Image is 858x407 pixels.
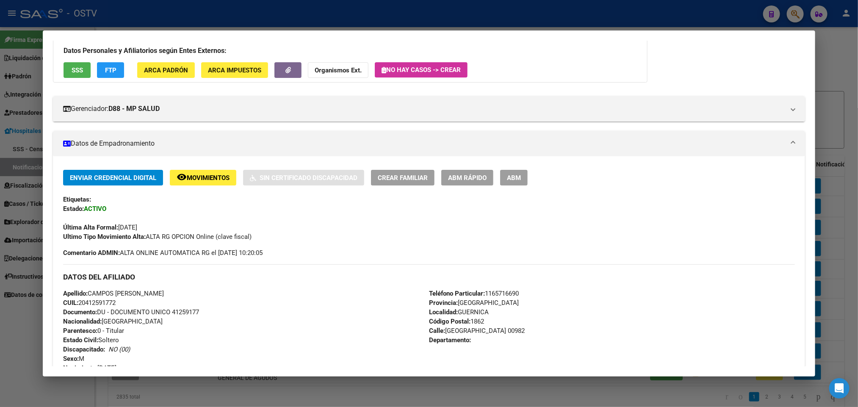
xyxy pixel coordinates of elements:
[63,104,784,114] mat-panel-title: Gerenciador:
[829,378,850,399] div: Open Intercom Messenger
[63,249,120,257] strong: Comentario ADMIN:
[429,336,471,344] strong: Departamento:
[201,62,268,78] button: ARCA Impuestos
[63,346,105,353] strong: Discapacitado:
[441,170,493,186] button: ABM Rápido
[429,308,458,316] strong: Localidad:
[308,62,368,78] button: Organismos Ext.
[63,170,163,186] button: Enviar Credencial Digital
[429,308,489,316] span: GUERNICA
[63,327,124,335] span: 0 - Titular
[63,318,102,325] strong: Nacionalidad:
[63,224,137,231] span: [DATE]
[63,364,97,372] strong: Nacimiento:
[507,174,521,182] span: ABM
[63,290,88,297] strong: Apellido:
[170,170,236,186] button: Movimientos
[63,318,163,325] span: [GEOGRAPHIC_DATA]
[105,66,116,74] span: FTP
[108,346,130,353] i: NO (00)
[97,62,124,78] button: FTP
[63,205,84,213] strong: Estado:
[382,66,461,74] span: No hay casos -> Crear
[72,66,83,74] span: SSS
[429,299,519,307] span: [GEOGRAPHIC_DATA]
[64,62,91,78] button: SSS
[53,131,805,156] mat-expansion-panel-header: Datos de Empadronamiento
[371,170,435,186] button: Crear Familiar
[63,299,78,307] strong: CUIL:
[63,233,252,241] span: ALTA RG OPCION Online (clave fiscal)
[63,272,794,282] h3: DATOS DEL AFILIADO
[208,66,261,74] span: ARCA Impuestos
[84,205,106,213] strong: ACTIVO
[429,290,519,297] span: 1165716690
[63,308,199,316] span: DU - DOCUMENTO UNICO 41259177
[315,66,362,74] strong: Organismos Ext.
[177,172,187,182] mat-icon: remove_red_eye
[429,327,445,335] strong: Calle:
[63,138,784,149] mat-panel-title: Datos de Empadronamiento
[63,299,116,307] span: 20412591772
[429,299,458,307] strong: Provincia:
[53,96,805,122] mat-expansion-panel-header: Gerenciador:D88 - MP SALUD
[63,233,146,241] strong: Ultimo Tipo Movimiento Alta:
[108,104,160,114] strong: D88 - MP SALUD
[63,196,91,203] strong: Etiquetas:
[448,174,487,182] span: ABM Rápido
[63,355,84,363] span: M
[378,174,428,182] span: Crear Familiar
[63,308,97,316] strong: Documento:
[137,62,195,78] button: ARCA Padrón
[63,336,98,344] strong: Estado Civil:
[429,327,525,335] span: [GEOGRAPHIC_DATA] 00982
[63,248,263,257] span: ALTA ONLINE AUTOMATICA RG el [DATE] 10:20:05
[429,318,471,325] strong: Código Postal:
[63,336,119,344] span: Soltero
[63,327,97,335] strong: Parentesco:
[500,170,528,186] button: ABM
[63,364,116,372] span: [DATE]
[260,174,357,182] span: Sin Certificado Discapacidad
[429,290,485,297] strong: Teléfono Particular:
[375,62,468,78] button: No hay casos -> Crear
[187,174,230,182] span: Movimientos
[70,174,156,182] span: Enviar Credencial Digital
[63,290,164,297] span: CAMPOS [PERSON_NAME]
[144,66,188,74] span: ARCA Padrón
[63,224,118,231] strong: Última Alta Formal:
[63,355,79,363] strong: Sexo:
[243,170,364,186] button: Sin Certificado Discapacidad
[64,46,637,56] h3: Datos Personales y Afiliatorios según Entes Externos:
[429,318,484,325] span: 1862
